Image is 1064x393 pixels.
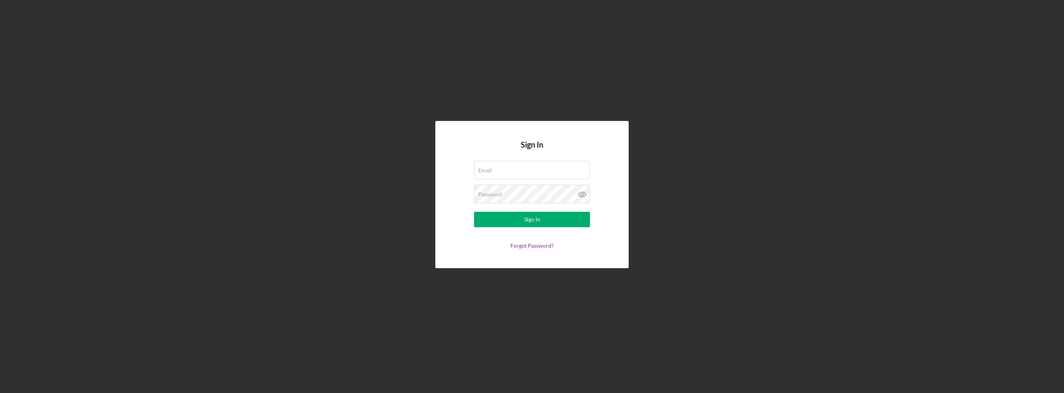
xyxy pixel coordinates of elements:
label: Password [478,191,502,197]
div: Sign In [524,212,540,227]
label: Email [478,167,492,174]
h4: Sign In [521,140,543,161]
button: Sign In [474,212,590,227]
a: Forgot Password? [510,242,554,249]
